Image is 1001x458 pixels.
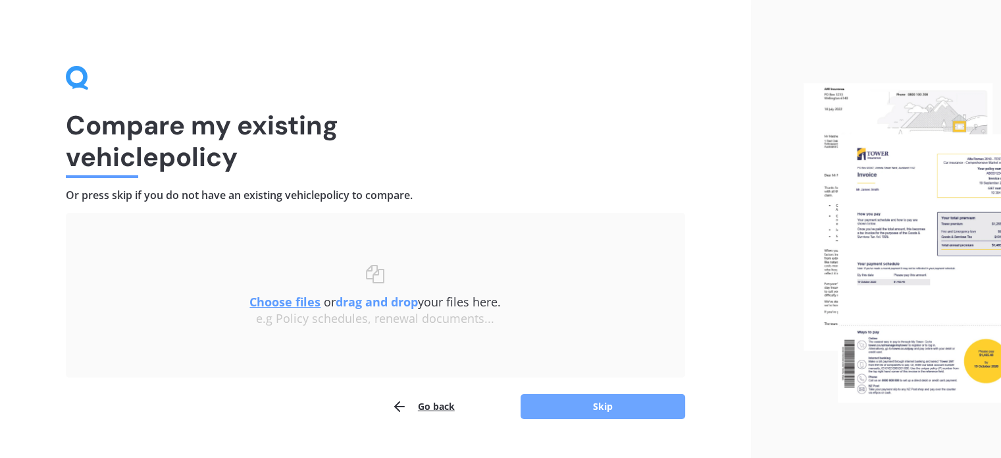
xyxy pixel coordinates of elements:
h1: Compare my existing vehicle policy [66,109,685,173]
img: files.webp [804,83,1001,403]
div: e.g Policy schedules, renewal documents... [92,312,659,326]
u: Choose files [249,294,321,310]
button: Go back [392,393,455,420]
h4: Or press skip if you do not have an existing vehicle policy to compare. [66,188,685,202]
span: or your files here. [249,294,501,310]
button: Skip [521,394,685,419]
b: drag and drop [336,294,418,310]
